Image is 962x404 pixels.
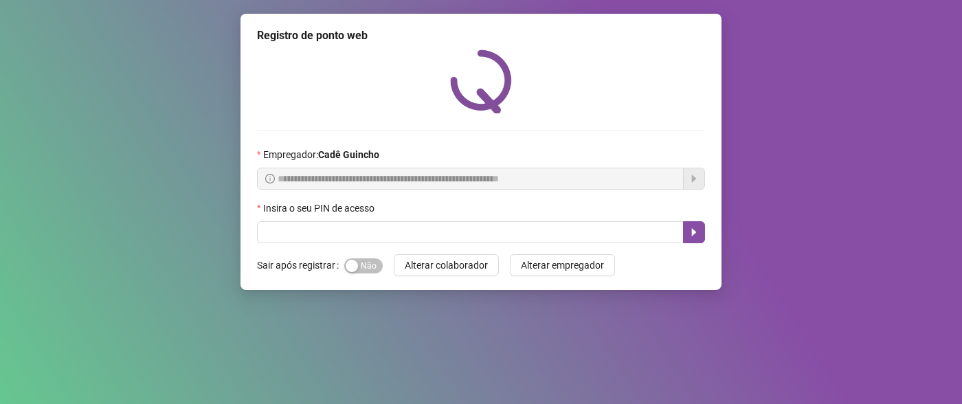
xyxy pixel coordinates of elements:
[689,227,700,238] span: caret-right
[394,254,499,276] button: Alterar colaborador
[405,258,488,273] span: Alterar colaborador
[450,49,512,113] img: QRPoint
[257,254,344,276] label: Sair após registrar
[265,174,275,183] span: info-circle
[257,27,705,44] div: Registro de ponto web
[257,201,383,216] label: Insira o seu PIN de acesso
[318,149,379,160] strong: Cadê Guincho
[521,258,604,273] span: Alterar empregador
[510,254,615,276] button: Alterar empregador
[263,147,379,162] span: Empregador :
